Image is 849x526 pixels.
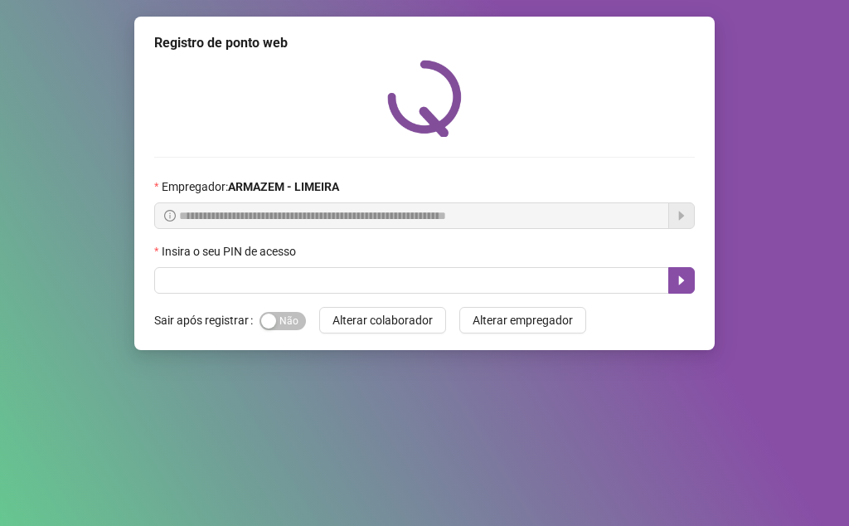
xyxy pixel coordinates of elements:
[675,274,688,287] span: caret-right
[319,307,446,334] button: Alterar colaborador
[332,311,433,329] span: Alterar colaborador
[154,33,695,53] div: Registro de ponto web
[164,210,176,222] span: info-circle
[459,307,586,334] button: Alterar empregador
[473,311,573,329] span: Alterar empregador
[154,307,260,334] label: Sair após registrar
[387,60,462,137] img: QRPoint
[162,178,339,196] span: Empregador :
[154,242,307,261] label: Insira o seu PIN de acesso
[228,180,339,193] strong: ARMAZEM - LIMEIRA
